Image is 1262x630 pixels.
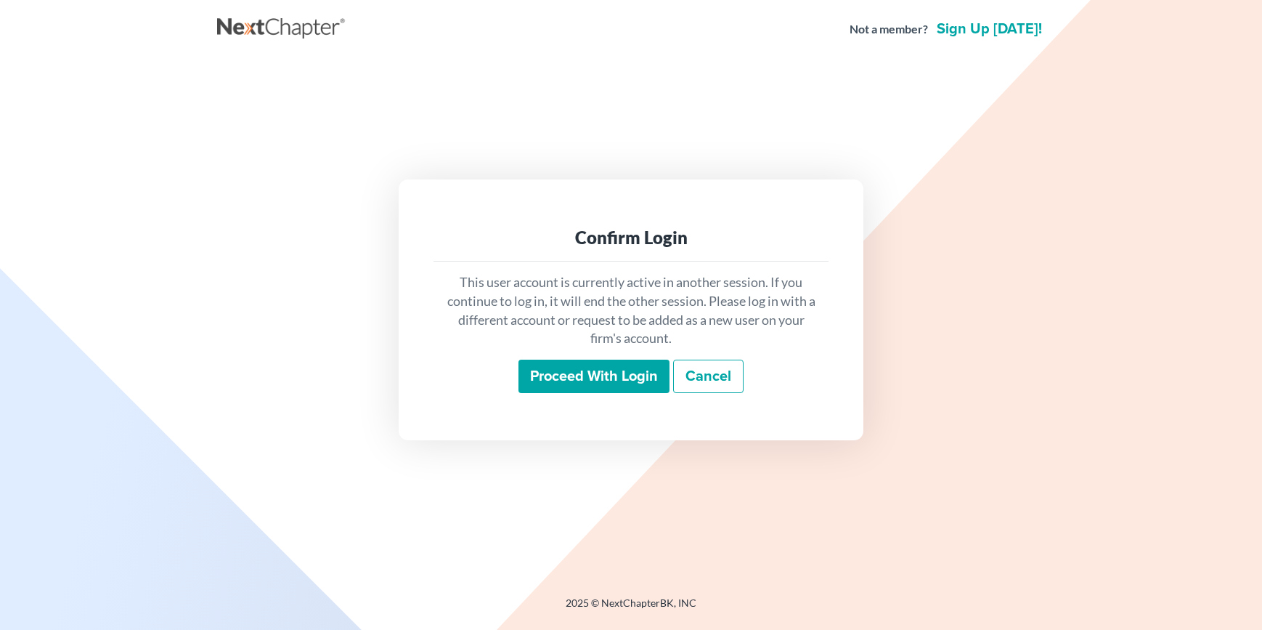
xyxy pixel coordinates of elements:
a: Cancel [673,360,744,393]
div: 2025 © NextChapterBK, INC [217,596,1045,622]
div: Confirm Login [445,226,817,249]
input: Proceed with login [518,360,669,393]
a: Sign up [DATE]! [934,22,1045,36]
strong: Not a member? [850,21,928,38]
p: This user account is currently active in another session. If you continue to log in, it will end ... [445,273,817,348]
